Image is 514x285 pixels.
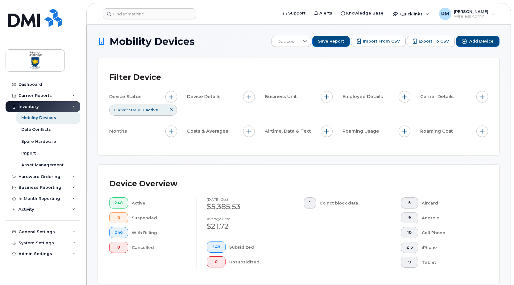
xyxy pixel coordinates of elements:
[207,242,226,253] button: 248
[342,93,385,100] span: Employee Details
[401,242,418,253] button: 215
[272,36,299,47] span: Devices
[207,197,284,201] h4: [DATE] cost
[342,128,381,134] span: Roaming Usage
[110,36,195,47] span: Mobility Devices
[207,201,284,212] div: $5,385.53
[318,39,344,44] span: Save Report
[109,69,161,85] div: Filter Device
[114,215,123,220] span: 0
[312,36,350,47] button: Save Report
[207,217,284,221] h4: Average cost
[109,197,128,209] button: 248
[109,128,129,134] span: Months
[401,212,418,223] button: 9
[422,242,479,253] div: iPhone
[109,93,143,100] span: Device Status
[114,107,140,113] span: Current Status
[265,93,299,100] span: Business Unit
[401,257,418,268] button: 9
[363,39,400,44] span: Import from CSV
[212,259,220,264] span: 0
[146,108,158,112] span: active
[114,200,123,205] span: 248
[422,212,479,223] div: Android
[422,257,479,268] div: Tablet
[109,227,128,238] button: 246
[132,197,187,209] div: Active
[419,39,449,44] span: Export to CSV
[406,260,413,265] span: 9
[109,176,177,192] div: Device Overview
[187,128,230,134] span: Costs & Averages
[469,39,494,44] span: Add Device
[114,245,123,250] span: 0
[407,36,455,47] button: Export to CSV
[422,197,479,209] div: Aircard
[142,107,144,113] span: is
[207,221,284,232] div: $21.72
[109,242,128,253] button: 0
[406,215,413,220] span: 9
[229,242,284,253] div: Subsidized
[351,36,406,47] button: Import from CSV
[265,128,313,134] span: Airtime, Data & Text
[401,197,418,209] button: 5
[114,230,123,235] span: 246
[406,245,413,250] span: 215
[420,128,455,134] span: Roaming Cost
[309,200,311,205] span: 1
[132,227,187,238] div: With Billing
[422,227,479,238] div: Cell Phone
[132,242,187,253] div: Cancelled
[229,256,284,267] div: Unsubsidized
[406,200,413,205] span: 5
[406,230,413,235] span: 10
[109,212,128,223] button: 0
[320,197,381,209] div: do not block data
[456,36,499,47] button: Add Device
[401,227,418,238] button: 10
[420,93,455,100] span: Carrier Details
[212,245,220,250] span: 248
[304,197,316,209] button: 1
[132,212,187,223] div: Suspended
[207,256,226,267] button: 0
[187,93,222,100] span: Device Details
